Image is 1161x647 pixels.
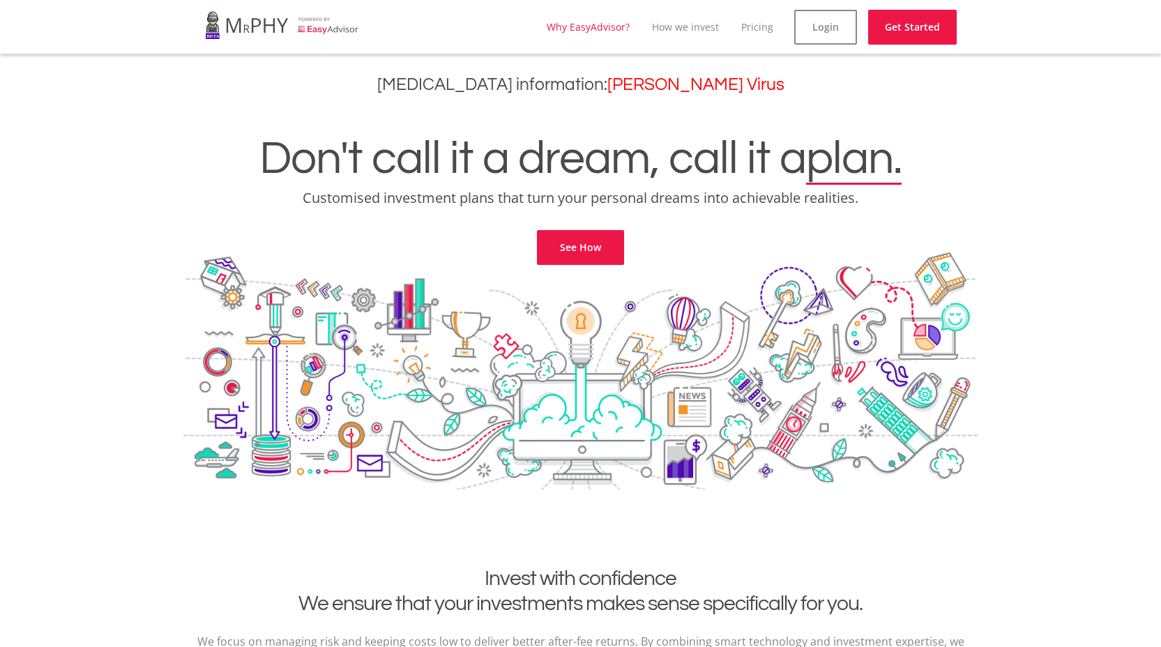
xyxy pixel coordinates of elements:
[652,20,719,33] a: How we invest
[194,566,968,616] h2: Invest with confidence We ensure that your investments makes sense specifically for you.
[547,20,630,33] a: Why EasyAdvisor?
[537,230,624,265] a: See How
[806,135,902,183] span: plan.
[10,135,1151,183] h1: Don't call it a dream, call it a
[794,10,857,45] a: Login
[10,75,1151,95] h3: [MEDICAL_DATA] information:
[607,76,784,93] a: [PERSON_NAME] Virus
[868,10,957,45] a: Get Started
[741,20,773,33] a: Pricing
[10,188,1151,208] p: Customised investment plans that turn your personal dreams into achievable realities.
